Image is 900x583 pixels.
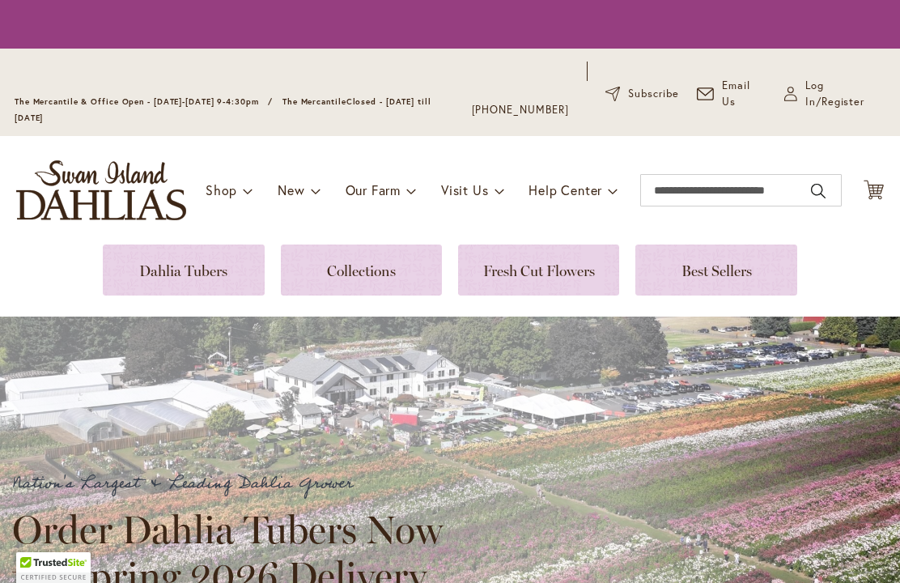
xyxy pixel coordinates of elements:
span: New [278,181,304,198]
a: Subscribe [605,86,679,102]
span: Email Us [722,78,766,110]
button: Search [811,178,826,204]
span: Subscribe [628,86,679,102]
span: Help Center [529,181,602,198]
span: The Mercantile & Office Open - [DATE]-[DATE] 9-4:30pm / The Mercantile [15,96,346,107]
a: Email Us [697,78,766,110]
p: Nation's Largest & Leading Dahlia Grower [12,470,457,497]
span: Log In/Register [805,78,885,110]
span: Visit Us [441,181,488,198]
a: Log In/Register [784,78,885,110]
span: Shop [206,181,237,198]
a: store logo [16,160,186,220]
a: [PHONE_NUMBER] [472,102,570,118]
span: Our Farm [346,181,401,198]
